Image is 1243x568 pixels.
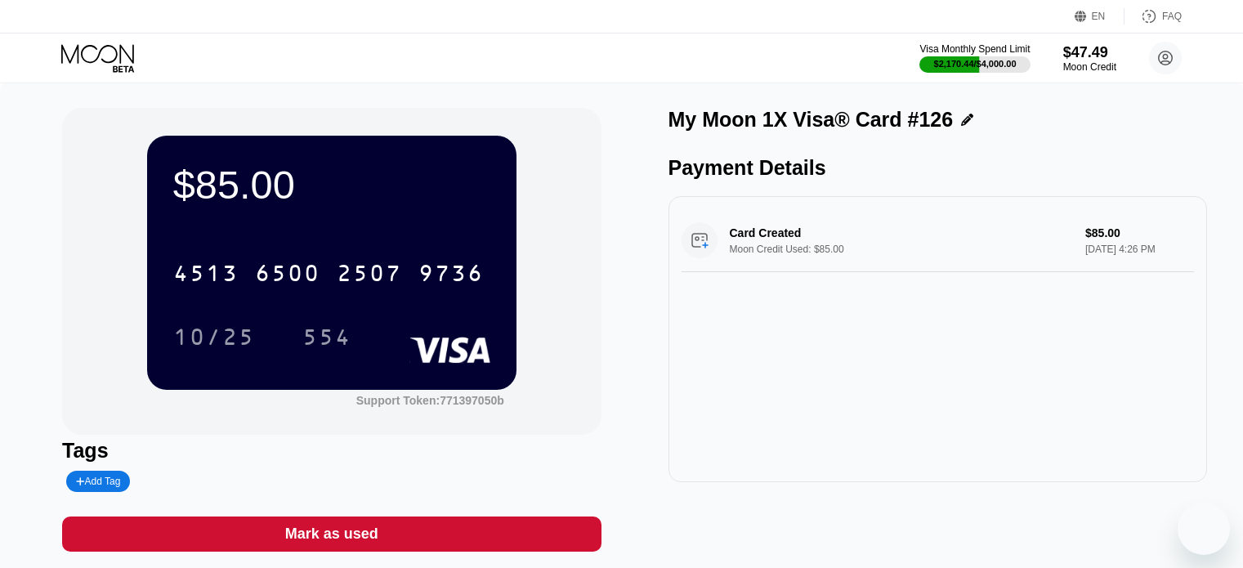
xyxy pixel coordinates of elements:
div: 9736 [418,262,484,288]
div: EN [1075,8,1125,25]
div: Moon Credit [1063,61,1116,73]
div: 10/25 [161,316,267,357]
div: Mark as used [62,517,601,552]
div: Tags [62,439,601,463]
div: Add Tag [66,471,130,492]
div: 4513650025079736 [163,253,494,293]
div: 4513 [173,262,239,288]
div: Support Token: 771397050b [356,394,504,407]
div: Visa Monthly Spend Limit [919,43,1030,55]
iframe: Button to launch messaging window, conversation in progress [1178,503,1230,555]
div: $47.49Moon Credit [1063,44,1116,73]
div: Visa Monthly Spend Limit$2,170.44/$4,000.00 [919,43,1030,73]
div: Support Token:771397050b [356,394,504,407]
div: $85.00 [173,162,490,208]
div: Payment Details [668,156,1207,180]
div: $2,170.44 / $4,000.00 [934,59,1017,69]
div: EN [1092,11,1106,22]
div: 554 [302,326,351,352]
div: FAQ [1162,11,1182,22]
div: FAQ [1125,8,1182,25]
div: Add Tag [76,476,120,487]
div: 10/25 [173,326,255,352]
div: 2507 [337,262,402,288]
div: 6500 [255,262,320,288]
div: My Moon 1X Visa® Card #126 [668,108,954,132]
div: $47.49 [1063,44,1116,61]
div: Mark as used [285,525,378,543]
div: 554 [290,316,364,357]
